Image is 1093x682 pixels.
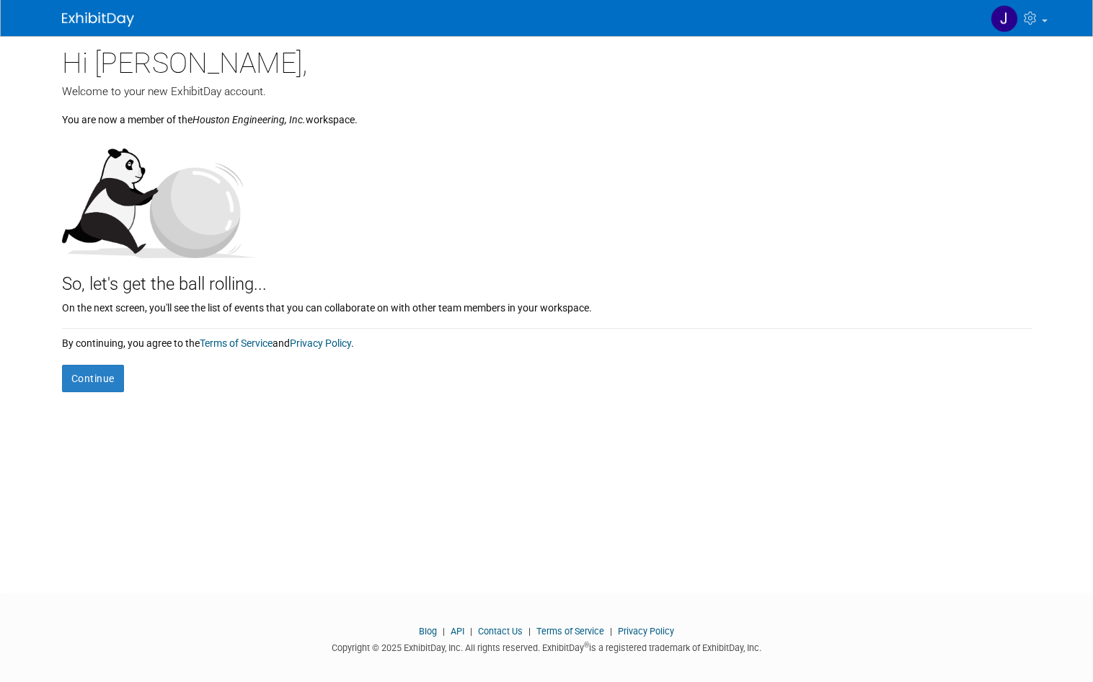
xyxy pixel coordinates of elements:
[290,337,351,349] a: Privacy Policy
[62,329,1032,350] div: By continuing, you agree to the and .
[62,134,257,258] img: Let's get the ball rolling
[478,626,523,637] a: Contact Us
[62,36,1032,84] div: Hi [PERSON_NAME],
[62,12,134,27] img: ExhibitDay
[200,337,273,349] a: Terms of Service
[584,641,589,649] sup: ®
[606,626,616,637] span: |
[62,99,1032,127] div: You are now a member of the workspace.
[62,297,1032,315] div: On the next screen, you'll see the list of events that you can collaborate on with other team mem...
[419,626,437,637] a: Blog
[536,626,604,637] a: Terms of Service
[62,258,1032,297] div: So, let's get the ball rolling...
[466,626,476,637] span: |
[451,626,464,637] a: API
[991,5,1018,32] img: Jackie Thompson
[525,626,534,637] span: |
[62,365,124,392] button: Continue
[62,84,1032,99] div: Welcome to your new ExhibitDay account.
[618,626,674,637] a: Privacy Policy
[193,114,306,125] i: Houston Engineering, Inc.
[439,626,448,637] span: |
